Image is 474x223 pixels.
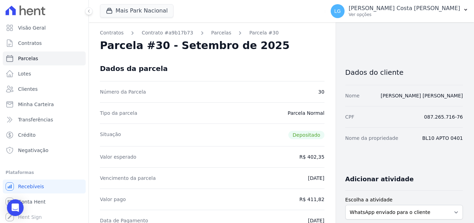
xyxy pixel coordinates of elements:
[422,135,463,142] dd: BL10 APTO 0401
[318,88,324,95] dd: 30
[100,110,137,117] dt: Tipo da parcela
[345,92,359,99] dt: Nome
[211,29,231,37] a: Parcelas
[3,113,86,127] a: Transferências
[18,40,42,47] span: Contratos
[345,135,398,142] dt: Nome da propriedade
[3,67,86,81] a: Lotes
[100,39,290,52] h2: Parcela #30 - Setembro de 2025
[142,29,193,37] a: Contrato #a9b17b73
[3,51,86,65] a: Parcelas
[100,29,124,37] a: Contratos
[345,175,414,183] h3: Adicionar atividade
[18,70,31,77] span: Lotes
[3,143,86,157] a: Negativação
[3,180,86,193] a: Recebíveis
[299,153,324,160] dd: R$ 402,35
[100,4,173,17] button: Mais Park Nacional
[3,21,86,35] a: Visão Geral
[18,132,36,138] span: Crédito
[3,97,86,111] a: Minha Carteira
[100,88,146,95] dt: Número da Parcela
[345,113,354,120] dt: CPF
[18,86,37,93] span: Clientes
[100,131,121,139] dt: Situação
[100,175,156,182] dt: Vencimento da parcela
[249,29,279,37] a: Parcela #30
[424,113,463,120] dd: 087.265.716-76
[18,147,49,154] span: Negativação
[18,101,54,108] span: Minha Carteira
[18,55,38,62] span: Parcelas
[18,24,46,31] span: Visão Geral
[18,198,45,205] span: Conta Hent
[345,68,463,77] h3: Dados do cliente
[349,5,460,12] p: [PERSON_NAME] Costa [PERSON_NAME]
[100,153,136,160] dt: Valor esperado
[18,116,53,123] span: Transferências
[288,110,324,117] dd: Parcela Normal
[288,131,324,139] span: Depositado
[308,175,324,182] dd: [DATE]
[345,196,463,204] label: Escolha a atividade
[3,82,86,96] a: Clientes
[7,199,24,216] div: Open Intercom Messenger
[381,93,463,98] a: [PERSON_NAME] [PERSON_NAME]
[100,29,324,37] nav: Breadcrumb
[3,195,86,209] a: Conta Hent
[3,36,86,50] a: Contratos
[3,128,86,142] a: Crédito
[18,183,44,190] span: Recebíveis
[299,196,324,203] dd: R$ 411,82
[100,196,126,203] dt: Valor pago
[349,12,460,17] p: Ver opções
[100,64,168,73] div: Dados da parcela
[334,9,341,14] span: LG
[6,168,83,177] div: Plataformas
[325,1,474,21] button: LG [PERSON_NAME] Costa [PERSON_NAME] Ver opções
